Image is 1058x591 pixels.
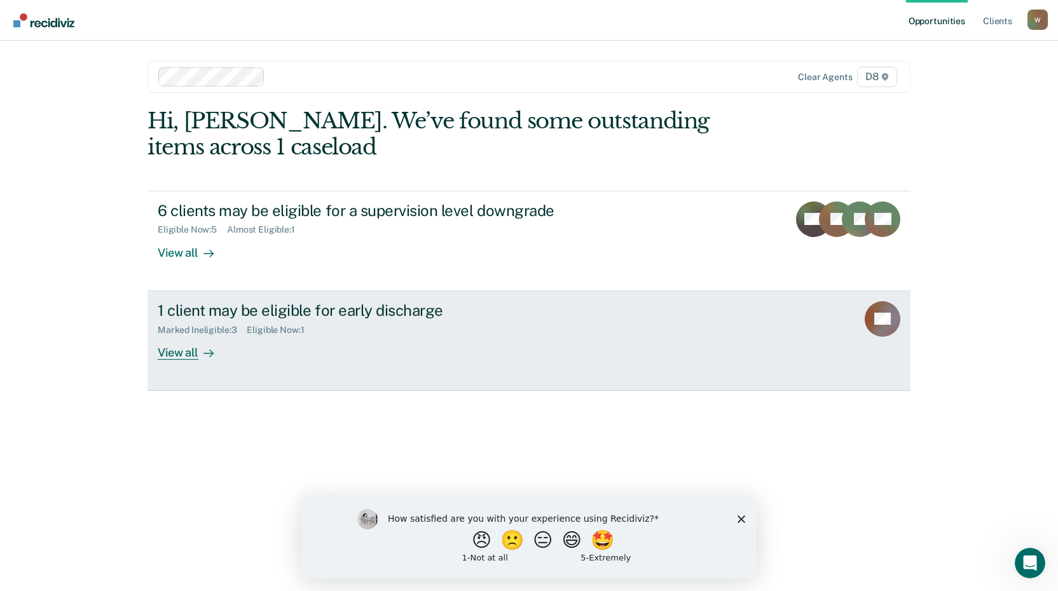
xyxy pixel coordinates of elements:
[148,191,910,291] a: 6 clients may be eligible for a supervision level downgradeEligible Now:5Almost Eligible:1View all
[148,291,910,391] a: 1 client may be eligible for early dischargeMarked Ineligible:3Eligible Now:1View all
[158,325,247,336] div: Marked Ineligible : 3
[158,235,229,260] div: View all
[148,108,758,160] div: Hi, [PERSON_NAME]. We’ve found some outstanding items across 1 caseload
[301,496,757,578] iframe: Survey by Kim from Recidiviz
[857,67,897,87] span: D8
[158,301,604,320] div: 1 client may be eligible for early discharge
[13,13,74,27] img: Recidiviz
[1027,10,1048,30] button: Profile dropdown button
[1015,548,1045,578] iframe: Intercom live chat
[158,201,604,220] div: 6 clients may be eligible for a supervision level downgrade
[247,325,314,336] div: Eligible Now : 1
[798,72,852,83] div: Clear agents
[1027,10,1048,30] div: W
[158,335,229,360] div: View all
[158,224,227,235] div: Eligible Now : 5
[227,224,305,235] div: Almost Eligible : 1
